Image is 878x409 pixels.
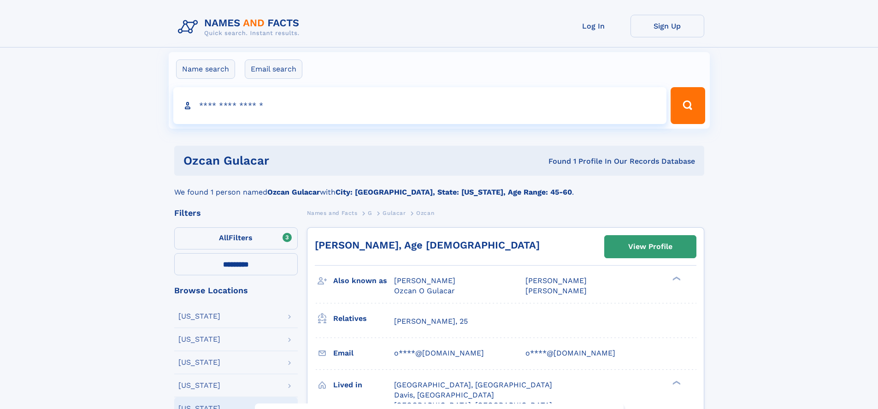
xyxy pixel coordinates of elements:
[178,382,220,389] div: [US_STATE]
[394,316,468,326] a: [PERSON_NAME], 25
[525,276,587,285] span: [PERSON_NAME]
[394,276,455,285] span: [PERSON_NAME]
[174,176,704,198] div: We found 1 person named with .
[368,210,372,216] span: G
[383,210,406,216] span: Gulacar
[178,313,220,320] div: [US_STATE]
[174,227,298,249] label: Filters
[315,239,540,251] a: [PERSON_NAME], Age [DEMOGRAPHIC_DATA]
[333,345,394,361] h3: Email
[416,210,434,216] span: Ozcan
[307,207,358,219] a: Names and Facts
[173,87,667,124] input: search input
[557,15,631,37] a: Log In
[178,359,220,366] div: [US_STATE]
[525,286,587,295] span: [PERSON_NAME]
[670,379,681,385] div: ❯
[670,276,681,282] div: ❯
[178,336,220,343] div: [US_STATE]
[219,233,229,242] span: All
[394,286,455,295] span: Ozcan O Gulacar
[631,15,704,37] a: Sign Up
[267,188,320,196] b: Ozcan Gulacar
[394,391,494,399] span: Davis, [GEOGRAPHIC_DATA]
[336,188,572,196] b: City: [GEOGRAPHIC_DATA], State: [US_STATE], Age Range: 45-60
[333,273,394,289] h3: Also known as
[176,59,235,79] label: Name search
[394,380,552,389] span: [GEOGRAPHIC_DATA], [GEOGRAPHIC_DATA]
[333,377,394,393] h3: Lived in
[333,311,394,326] h3: Relatives
[174,209,298,217] div: Filters
[409,156,695,166] div: Found 1 Profile In Our Records Database
[383,207,406,219] a: Gulacar
[605,236,696,258] a: View Profile
[671,87,705,124] button: Search Button
[174,15,307,40] img: Logo Names and Facts
[368,207,372,219] a: G
[245,59,302,79] label: Email search
[183,155,409,166] h1: Ozcan Gulacar
[628,236,672,257] div: View Profile
[174,286,298,295] div: Browse Locations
